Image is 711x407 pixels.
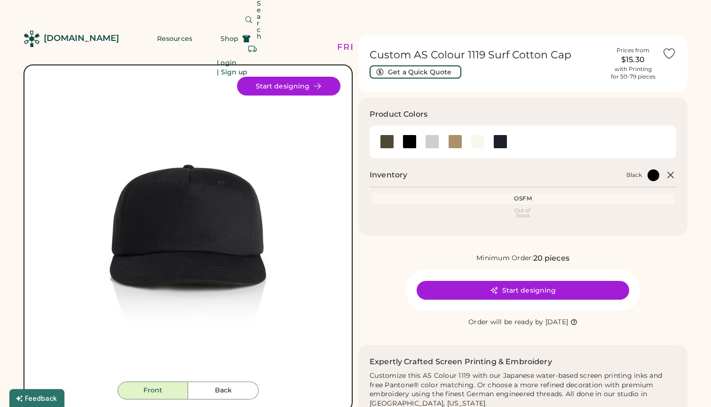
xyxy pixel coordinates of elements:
[468,318,544,327] div: Order will be ready by
[24,31,40,47] img: Rendered Logo - Screens
[533,253,569,264] div: 20 pieces
[611,65,656,80] div: with Printing for 50-79 pieces
[626,171,642,179] div: Black
[373,208,672,218] div: Out of Stock
[44,32,119,44] div: [DOMAIN_NAME]
[616,47,649,54] div: Prices from
[609,54,656,65] div: $15.30
[36,77,340,382] img: 1119 - Black Front Image
[237,77,340,96] button: Start designing
[188,382,259,399] button: Back
[209,29,262,48] button: Shop
[373,195,672,202] div: OSFM
[146,29,204,48] button: Resources
[370,169,407,181] h2: Inventory
[370,356,552,367] h2: Expertly Crafted Screen Printing & Embroidery
[370,48,604,62] h1: Custom AS Colour 1119 Surf Cotton Cap
[370,109,427,120] h3: Product Colors
[417,281,629,300] button: Start designing
[118,382,188,399] button: Front
[221,35,238,42] span: Shop
[476,254,533,263] div: Minimum Order:
[36,77,340,382] div: 1119 Style Image
[337,41,418,54] div: FREE SHIPPING
[370,65,461,79] button: Get a Quick Quote
[545,318,569,327] div: [DATE]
